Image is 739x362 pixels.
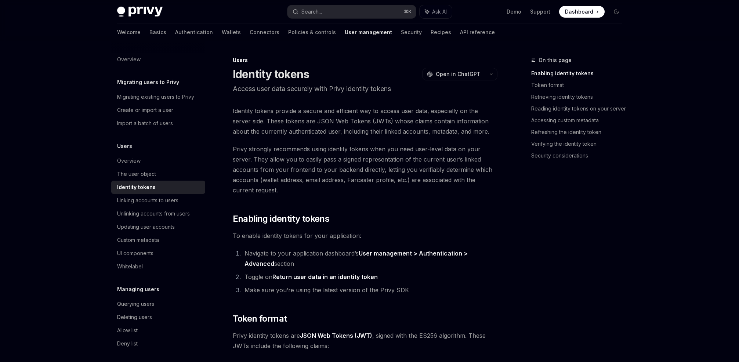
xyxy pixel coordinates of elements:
[149,23,166,41] a: Basics
[117,262,143,271] div: Whitelabel
[345,23,392,41] a: User management
[404,9,412,15] span: ⌘ K
[242,248,497,269] li: Navigate to your application dashboard’s section
[559,6,605,18] a: Dashboard
[431,23,451,41] a: Recipes
[111,104,205,117] a: Create or import a user
[565,8,593,15] span: Dashboard
[117,236,159,245] div: Custom metadata
[117,55,141,64] div: Overview
[111,90,205,104] a: Migrating existing users to Privy
[111,181,205,194] a: Identity tokens
[111,220,205,234] a: Updating user accounts
[531,115,628,126] a: Accessing custom metadata
[460,23,495,41] a: API reference
[111,297,205,311] a: Querying users
[401,23,422,41] a: Security
[117,7,163,17] img: dark logo
[539,56,572,65] span: On this page
[117,156,141,165] div: Overview
[250,23,279,41] a: Connectors
[117,249,153,258] div: UI components
[233,231,497,241] span: To enable identity tokens for your application:
[111,167,205,181] a: The user object
[242,285,497,295] li: Make sure you’re using the latest version of the Privy SDK
[531,150,628,162] a: Security considerations
[530,8,550,15] a: Support
[507,8,521,15] a: Demo
[233,213,330,225] span: Enabling identity tokens
[233,313,287,325] span: Token format
[288,23,336,41] a: Policies & controls
[117,119,173,128] div: Import a batch of users
[111,337,205,350] a: Deny list
[117,209,190,218] div: Unlinking accounts from users
[117,196,178,205] div: Linking accounts to users
[287,5,416,18] button: Search...⌘K
[117,300,154,308] div: Querying users
[531,68,628,79] a: Enabling identity tokens
[531,126,628,138] a: Refreshing the identity token
[233,57,497,64] div: Users
[111,53,205,66] a: Overview
[117,170,156,178] div: The user object
[531,79,628,91] a: Token format
[242,272,497,282] li: Toggle on
[233,144,497,195] span: Privy strongly recommends using identity tokens when you need user-level data on your server. The...
[111,234,205,247] a: Custom metadata
[111,194,205,207] a: Linking accounts to users
[233,106,497,137] span: Identity tokens provide a secure and efficient way to access user data, especially on the server ...
[111,247,205,260] a: UI components
[117,339,138,348] div: Deny list
[117,23,141,41] a: Welcome
[233,68,309,81] h1: Identity tokens
[222,23,241,41] a: Wallets
[611,6,622,18] button: Toggle dark mode
[117,285,159,294] h5: Managing users
[531,138,628,150] a: Verifying the identity token
[272,273,378,280] strong: Return user data in an identity token
[233,84,497,94] p: Access user data securely with Privy identity tokens
[117,313,152,322] div: Deleting users
[117,78,179,87] h5: Migrating users to Privy
[422,68,485,80] button: Open in ChatGPT
[531,103,628,115] a: Reading identity tokens on your server
[111,311,205,324] a: Deleting users
[117,326,138,335] div: Allow list
[111,117,205,130] a: Import a batch of users
[117,183,156,192] div: Identity tokens
[111,260,205,273] a: Whitelabel
[117,222,175,231] div: Updating user accounts
[111,207,205,220] a: Unlinking accounts from users
[175,23,213,41] a: Authentication
[301,7,322,16] div: Search...
[420,5,452,18] button: Ask AI
[300,332,372,340] a: JSON Web Tokens (JWT)
[111,154,205,167] a: Overview
[111,324,205,337] a: Allow list
[233,330,497,351] span: Privy identity tokens are , signed with the ES256 algorithm. These JWTs include the following cla...
[117,106,173,115] div: Create or import a user
[436,70,481,78] span: Open in ChatGPT
[531,91,628,103] a: Retrieving identity tokens
[117,142,132,151] h5: Users
[432,8,447,15] span: Ask AI
[117,93,194,101] div: Migrating existing users to Privy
